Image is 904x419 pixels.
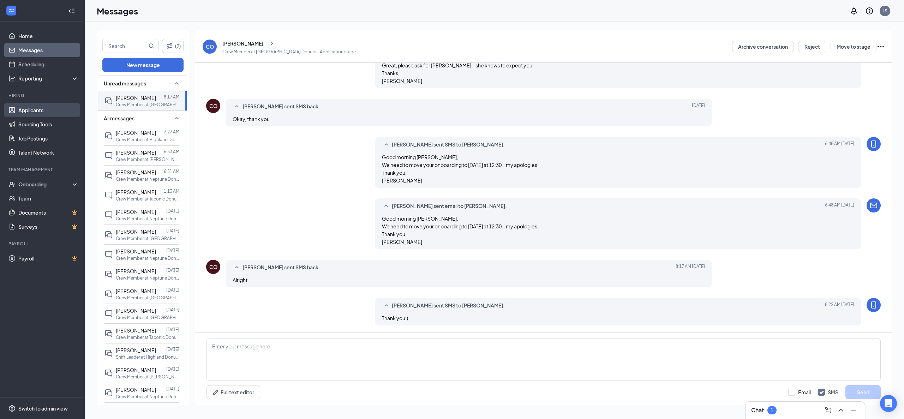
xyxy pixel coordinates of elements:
[8,167,77,173] div: Team Management
[104,151,113,160] svg: ChatInactive
[209,263,217,270] div: CO
[883,8,887,14] div: JS
[751,406,764,414] h3: Chat
[206,385,260,399] button: Full text editorPen
[18,43,79,57] a: Messages
[116,130,156,136] span: [PERSON_NAME]
[166,307,179,313] p: [DATE]
[104,97,113,105] svg: DoubleChat
[222,49,356,55] p: Crew Member at [GEOGRAPHIC_DATA] Donuts - Application stage
[233,263,241,272] svg: SmallChevronUp
[116,255,179,261] p: Crew Member at Neptune Donuts
[116,137,179,143] p: Crew Member at Highland Donuts
[382,140,390,149] svg: SmallChevronUp
[164,94,179,100] p: 8:17 AM
[116,102,179,108] p: Crew Member at [GEOGRAPHIC_DATA] Donuts
[165,42,174,50] svg: Filter
[104,250,113,259] svg: ChatInactive
[102,58,184,72] button: New message
[822,405,834,416] button: ComposeMessage
[382,315,408,321] span: Thank you:)
[880,395,897,412] div: Open Intercom Messenger
[104,132,113,140] svg: DoubleChat
[209,102,217,109] div: CO
[869,140,878,148] svg: MobileSms
[104,115,134,122] span: All messages
[116,216,179,222] p: Crew Member at Neptune Donuts
[116,196,179,202] p: Crew Member at Taconic Donuts
[798,41,826,52] button: Reject
[18,103,79,117] a: Applicants
[8,92,77,98] div: Hiring
[166,247,179,253] p: [DATE]
[382,154,539,184] span: Good morning [PERSON_NAME], We need to move your onboarding to [DATE] at 12:30… my apologies. Tha...
[116,156,179,162] p: Crew Member at [PERSON_NAME] Donuts
[243,102,320,111] span: [PERSON_NAME] sent SMS back.
[103,39,147,53] input: Search
[116,374,179,380] p: Crew Member at [PERSON_NAME] Donuts
[825,301,854,310] span: [DATE] 8:22 AM
[104,191,113,199] svg: ChatInactive
[18,117,79,131] a: Sourcing Tools
[212,389,219,396] svg: Pen
[149,43,154,49] svg: MagnifyingGlass
[104,270,113,279] svg: DoubleChat
[825,202,854,210] span: [DATE] 6:48 AM
[164,188,179,194] p: 1:13 AM
[116,327,156,334] span: [PERSON_NAME]
[166,346,179,352] p: [DATE]
[166,267,179,273] p: [DATE]
[8,75,16,82] svg: Analysis
[116,295,179,301] p: Crew Member at [GEOGRAPHIC_DATA] Donuts
[104,369,113,377] svg: DoubleChat
[18,57,79,71] a: Scheduling
[116,149,156,156] span: [PERSON_NAME]
[233,102,241,111] svg: SmallChevronUp
[222,40,263,47] div: [PERSON_NAME]
[166,208,179,214] p: [DATE]
[116,176,179,182] p: Crew Member at Neptune Donuts
[116,248,156,255] span: [PERSON_NAME]
[164,168,179,174] p: 6:51 AM
[392,140,505,149] span: [PERSON_NAME] sent SMS to [PERSON_NAME].
[865,7,874,15] svg: QuestionInfo
[8,7,15,14] svg: WorkstreamLogo
[116,367,156,373] span: [PERSON_NAME]
[173,79,181,88] svg: SmallChevronUp
[18,181,73,188] div: Onboarding
[18,145,79,160] a: Talent Network
[116,347,156,353] span: [PERSON_NAME]
[166,228,179,234] p: [DATE]
[68,7,75,14] svg: Collapse
[104,310,113,318] svg: ChatInactive
[164,149,179,155] p: 6:53 AM
[18,191,79,205] a: Team
[104,211,113,219] svg: ChatInactive
[116,189,156,195] span: [PERSON_NAME]
[676,263,705,272] span: [DATE] 8:17 AM
[849,406,858,414] svg: Minimize
[382,301,390,310] svg: SmallChevronUp
[825,140,854,149] span: [DATE] 6:48 AM
[116,307,156,314] span: [PERSON_NAME]
[845,385,881,399] button: Send
[18,29,79,43] a: Home
[392,202,507,210] span: [PERSON_NAME] sent email to [PERSON_NAME].
[104,329,113,338] svg: DoubleChat
[116,394,179,400] p: Crew Member at Neptune Donuts
[116,169,156,175] span: [PERSON_NAME]
[116,354,179,360] p: Shift Leader at Highland Donuts
[18,75,79,82] div: Reporting
[166,386,179,392] p: [DATE]
[869,201,878,210] svg: Email
[8,181,16,188] svg: UserCheck
[382,62,534,84] span: Great, please ask for [PERSON_NAME]… she knows to expect you. Thanks, [PERSON_NAME]
[173,114,181,122] svg: SmallChevronUp
[116,387,156,393] span: [PERSON_NAME]
[104,290,113,298] svg: DoubleChat
[869,301,878,309] svg: MobileSms
[18,220,79,234] a: SurveysCrown
[18,251,79,265] a: PayrollCrown
[116,268,156,274] span: [PERSON_NAME]
[233,116,270,122] span: Okay, thank you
